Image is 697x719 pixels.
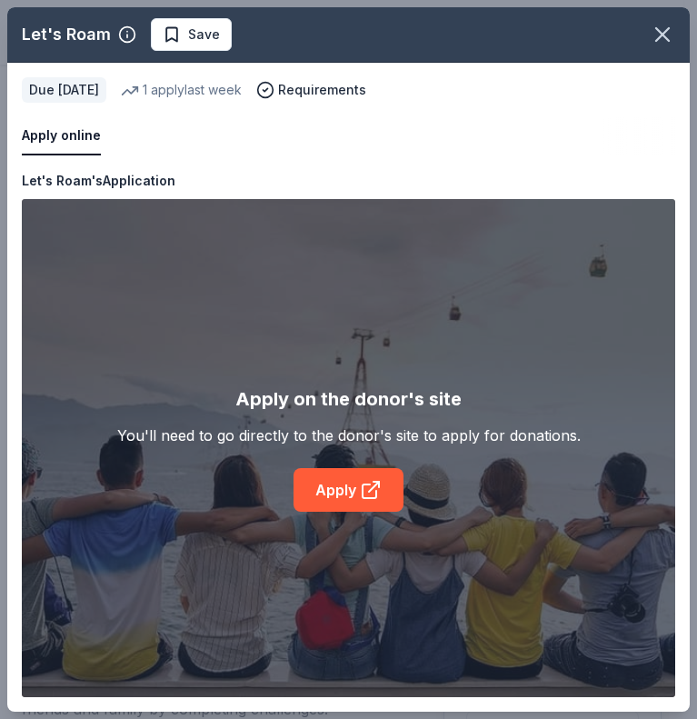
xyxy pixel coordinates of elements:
div: You'll need to go directly to the donor's site to apply for donations. [117,424,581,446]
button: Requirements [256,79,366,101]
button: Apply online [22,117,101,155]
div: Due [DATE] [22,77,106,103]
button: Save [151,18,232,51]
a: Apply [294,468,403,512]
div: Let's Roam's Application [22,170,175,192]
div: Apply on the donor's site [235,384,462,414]
div: Let's Roam [22,20,111,49]
div: 1 apply last week [121,79,242,101]
span: Requirements [278,79,366,101]
span: Save [188,24,220,45]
